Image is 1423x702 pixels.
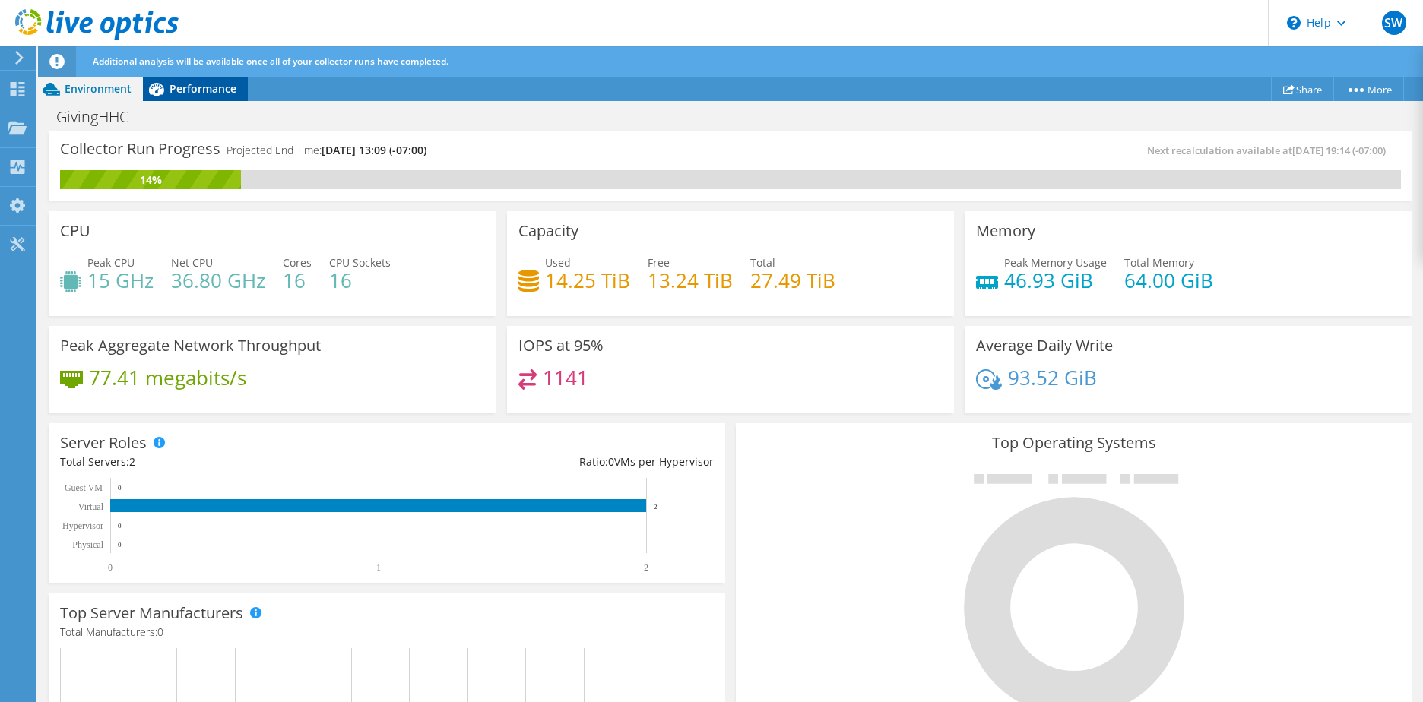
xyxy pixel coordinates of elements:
h4: 27.49 TiB [750,272,835,289]
h3: Memory [976,223,1035,239]
div: 14% [60,172,241,188]
h4: 64.00 GiB [1124,272,1213,289]
a: More [1333,77,1404,101]
span: Next recalculation available at [1147,144,1393,157]
span: Free [648,255,670,270]
span: [DATE] 13:09 (-07:00) [322,143,426,157]
svg: \n [1287,16,1301,30]
h4: 77.41 megabits/s [89,369,246,386]
span: CPU Sockets [329,255,391,270]
h3: Top Operating Systems [747,435,1401,451]
span: 2 [129,454,135,469]
text: 1 [376,562,381,573]
text: Physical [72,539,103,550]
text: 0 [108,562,113,573]
h3: Top Server Manufacturers [60,605,243,621]
h1: GivingHHC [49,109,152,125]
span: Performance [170,81,236,96]
h4: 16 [283,272,312,289]
span: [DATE] 19:14 (-07:00) [1292,144,1386,157]
span: Additional analysis will be available once all of your collector runs have completed. [93,55,448,68]
span: Environment [65,81,132,96]
text: 0 [118,522,122,530]
span: 0 [608,454,614,469]
h4: Total Manufacturers: [60,624,714,640]
span: SW [1382,11,1406,35]
text: 2 [654,503,658,511]
h4: Projected End Time: [227,142,426,159]
h4: 36.80 GHz [171,272,265,289]
text: Guest VM [65,482,103,493]
text: 0 [118,484,122,492]
h3: CPU [60,223,90,239]
h3: Average Daily Write [976,337,1113,354]
h4: 16 [329,272,391,289]
h3: Server Roles [60,435,147,451]
span: 0 [157,625,163,639]
h4: 1141 [543,369,588,386]
div: Ratio: VMs per Hypervisor [387,454,714,470]
h3: IOPS at 95% [518,337,604,354]
h4: 15 GHz [87,272,154,289]
h4: 46.93 GiB [1004,272,1107,289]
h4: 13.24 TiB [648,272,733,289]
text: Hypervisor [62,520,103,531]
span: Used [545,255,571,270]
h3: Capacity [518,223,578,239]
h4: 93.52 GiB [1008,369,1097,386]
div: Total Servers: [60,454,387,470]
span: Net CPU [171,255,213,270]
span: Cores [283,255,312,270]
span: Total [750,255,775,270]
h4: 14.25 TiB [545,272,630,289]
span: Peak CPU [87,255,135,270]
a: Share [1271,77,1334,101]
span: Total Memory [1124,255,1194,270]
span: Peak Memory Usage [1004,255,1107,270]
text: 0 [118,541,122,549]
text: Virtual [78,501,104,512]
text: 2 [644,562,648,573]
h3: Peak Aggregate Network Throughput [60,337,321,354]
